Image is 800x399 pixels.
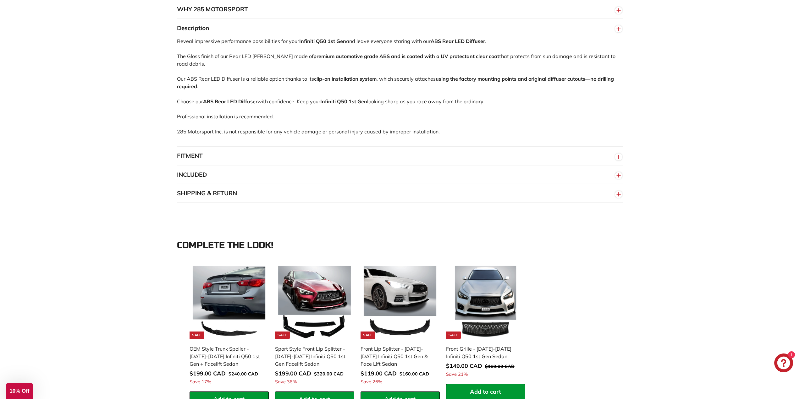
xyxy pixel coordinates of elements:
[177,37,623,146] div: Reveal impressive performance possibilities for your and leave everyone staring with our . The Gl...
[9,388,29,394] span: 10% Off
[190,332,204,339] div: Sale
[361,379,382,386] span: Save 26%
[299,38,346,44] strong: Infiniti Q50 1st Gen
[470,388,501,395] span: Add to cart
[446,362,482,369] span: $149.00 CAD
[446,371,468,378] span: Save 21%
[431,38,485,44] strong: ABS Rear LED Diffuser
[190,370,226,377] span: $199.00 CAD
[177,19,623,38] button: Description
[177,240,623,250] div: Complete the look!
[361,332,375,339] div: Sale
[190,263,269,392] a: Sale OEM Style Trunk Spoiler - [DATE]-[DATE] Infiniti Q50 1st Gen + Facelift Sedan Save 17%
[485,364,515,369] span: $189.00 CAD
[6,383,33,399] div: 10% Off
[320,98,367,105] strong: Infiniti Q50 1st Gen
[275,379,297,386] span: Save 38%
[275,370,311,377] span: $199.00 CAD
[229,371,258,377] span: $240.00 CAD
[275,263,354,392] a: Sale Sport Style Front Lip Splitter - [DATE]-[DATE] Infiniti Q50 1st Gen Facelift Sedan Save 38%
[400,371,429,377] span: $160.00 CAD
[190,345,262,368] div: OEM Style Trunk Spoiler - [DATE]-[DATE] Infiniti Q50 1st Gen + Facelift Sedan
[361,263,440,392] a: Sale Front Lip Splitter - [DATE]-[DATE] Infiniti Q50 1st Gen & Face Lift Sedan Save 26%
[446,263,525,384] a: Sale Front Grille - [DATE]-[DATE] Infiniti Q50 1st Gen Sedan Save 21%
[275,332,290,339] div: Sale
[361,345,433,368] div: Front Lip Splitter - [DATE]-[DATE] Infiniti Q50 1st Gen & Face Lift Sedan
[314,371,344,377] span: $320.00 CAD
[313,53,499,59] strong: premium automotive grade ABS and is coated with a UV protectant clear coat
[177,184,623,203] button: SHIPPING & RETURN
[314,76,377,82] strong: clip-on installation system
[203,98,257,105] strong: ABS Rear LED Diffuser
[772,353,795,374] inbox-online-store-chat: Shopify online store chat
[177,147,623,165] button: FITMENT
[275,345,348,368] div: Sport Style Front Lip Splitter - [DATE]-[DATE] Infiniti Q50 1st Gen Facelift Sedan
[361,370,397,377] span: $119.00 CAD
[446,345,519,360] div: Front Grille - [DATE]-[DATE] Infiniti Q50 1st Gen Sedan
[446,332,461,339] div: Sale
[177,165,623,184] button: INCLUDED
[190,379,211,386] span: Save 17%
